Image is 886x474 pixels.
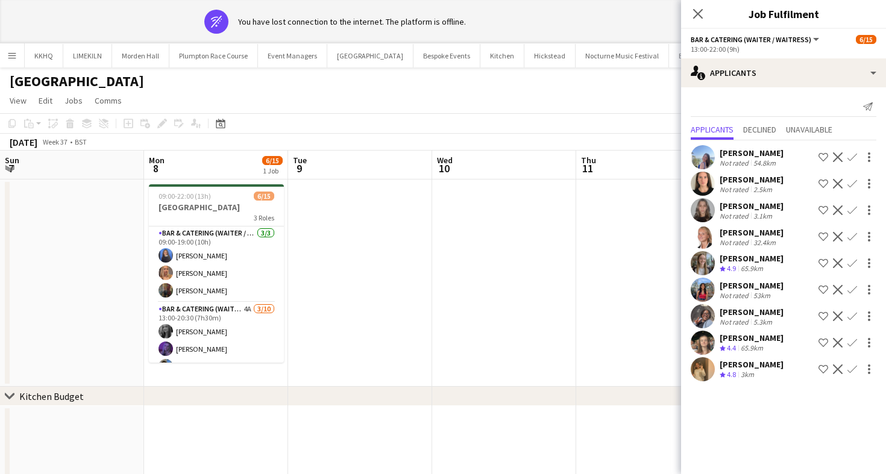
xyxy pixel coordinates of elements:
[720,307,784,317] div: [PERSON_NAME]
[720,317,751,326] div: Not rated
[669,44,709,67] button: Events
[149,226,284,302] app-card-role: Bar & Catering (Waiter / waitress)3/309:00-19:00 (10h)[PERSON_NAME][PERSON_NAME][PERSON_NAME]
[25,44,63,67] button: KKHQ
[720,201,784,211] div: [PERSON_NAME]
[727,264,736,273] span: 4.9
[720,148,784,158] div: [PERSON_NAME]
[691,35,821,44] button: Bar & Catering (Waiter / waitress)
[720,332,784,343] div: [PERSON_NAME]
[262,156,283,165] span: 6/15
[743,125,776,134] span: Declined
[437,155,453,166] span: Wed
[738,343,765,354] div: 65.9km
[751,317,774,326] div: 5.3km
[720,211,751,220] div: Not rated
[720,359,784,370] div: [PERSON_NAME]
[95,95,122,106] span: Comms
[238,16,466,27] div: You have lost connection to the internet. The platform is offline.
[64,95,83,106] span: Jobs
[327,44,413,67] button: [GEOGRAPHIC_DATA]
[169,44,258,67] button: Plumpton Race Course
[413,44,480,67] button: Bespoke Events
[727,370,736,379] span: 4.8
[10,95,27,106] span: View
[258,44,327,67] button: Event Managers
[576,44,669,67] button: Nocturne Music Festival
[720,174,784,185] div: [PERSON_NAME]
[159,192,211,201] span: 09:00-22:00 (13h)
[40,137,70,146] span: Week 37
[263,166,282,175] div: 1 Job
[39,95,52,106] span: Edit
[691,45,876,54] div: 13:00-22:00 (9h)
[720,238,751,247] div: Not rated
[751,291,773,300] div: 53km
[581,155,596,166] span: Thu
[691,125,734,134] span: Applicants
[720,227,784,238] div: [PERSON_NAME]
[720,158,751,167] div: Not rated
[254,192,274,201] span: 6/15
[480,44,524,67] button: Kitchen
[147,161,165,175] span: 8
[112,44,169,67] button: Morden Hall
[3,161,19,175] span: 7
[681,58,886,87] div: Applicants
[720,291,751,300] div: Not rated
[149,202,284,213] h3: [GEOGRAPHIC_DATA]
[5,155,19,166] span: Sun
[751,238,778,247] div: 32.4km
[738,264,765,274] div: 65.9km
[720,280,784,291] div: [PERSON_NAME]
[63,44,112,67] button: LIMEKILN
[5,93,31,108] a: View
[751,211,774,220] div: 3.1km
[786,125,832,134] span: Unavailable
[579,161,596,175] span: 11
[254,213,274,222] span: 3 Roles
[720,185,751,194] div: Not rated
[10,136,37,148] div: [DATE]
[691,35,811,44] span: Bar & Catering (Waiter / waitress)
[435,161,453,175] span: 10
[149,155,165,166] span: Mon
[751,158,778,167] div: 54.8km
[10,72,144,90] h1: [GEOGRAPHIC_DATA]
[19,390,84,402] div: Kitchen Budget
[681,6,886,22] h3: Job Fulfilment
[720,253,784,264] div: [PERSON_NAME]
[90,93,127,108] a: Comms
[291,161,307,175] span: 9
[727,343,736,352] span: 4.4
[856,35,876,44] span: 6/15
[34,93,57,108] a: Edit
[60,93,87,108] a: Jobs
[149,184,284,363] app-job-card: 09:00-22:00 (13h)6/15[GEOGRAPHIC_DATA]3 RolesBar & Catering (Waiter / waitress)3/309:00-19:00 (10...
[751,185,774,194] div: 2.5km
[524,44,576,67] button: Hickstead
[75,137,87,146] div: BST
[738,370,756,380] div: 3km
[293,155,307,166] span: Tue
